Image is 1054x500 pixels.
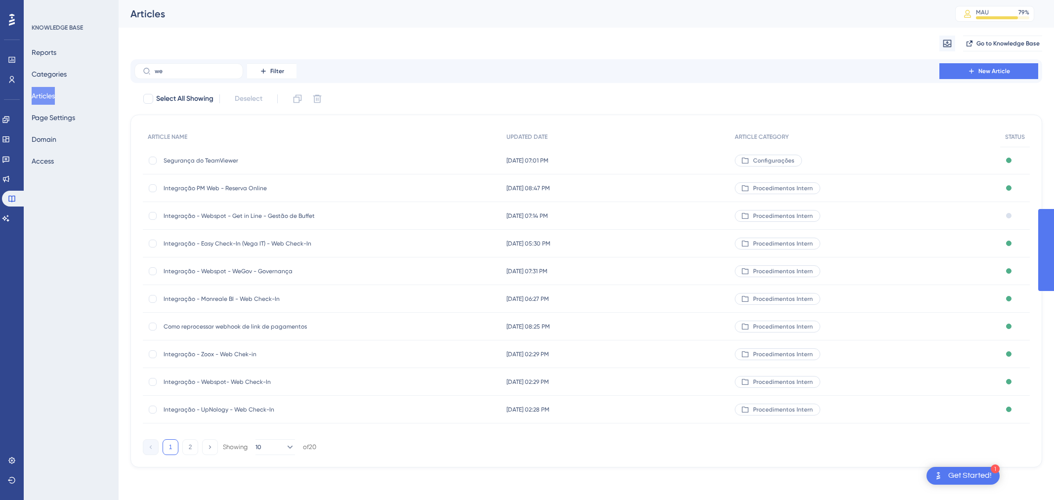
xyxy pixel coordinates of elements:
[164,406,322,414] span: Integração - UpNology - Web Check-In
[1005,133,1025,141] span: STATUS
[506,350,549,358] span: [DATE] 02:29 PM
[506,240,550,248] span: [DATE] 05:30 PM
[270,67,284,75] span: Filter
[255,439,295,455] button: 10
[506,184,550,192] span: [DATE] 08:47 PM
[32,24,83,32] div: KNOWLEDGE BASE
[978,67,1010,75] span: New Article
[976,40,1040,47] span: Go to Knowledge Base
[223,443,248,452] div: Showing
[130,7,930,21] div: Articles
[753,267,813,275] span: Procedimentos Intern
[303,443,316,452] div: of 20
[506,133,548,141] span: UPDATED DATE
[1018,8,1029,16] div: 79 %
[156,93,213,105] span: Select All Showing
[753,323,813,331] span: Procedimentos Intern
[32,65,67,83] button: Categories
[948,470,992,481] div: Get Started!
[164,295,322,303] span: Integração - Monreale BI - Web Check-In
[164,184,322,192] span: Integração PM Web - Reserva Online
[976,8,989,16] div: MAU
[506,157,548,165] span: [DATE] 07:01 PM
[164,378,322,386] span: Integração - Webspot- Web Check-In
[506,295,549,303] span: [DATE] 06:27 PM
[753,212,813,220] span: Procedimentos Intern
[226,90,271,108] button: Deselect
[32,87,55,105] button: Articles
[506,323,550,331] span: [DATE] 08:25 PM
[32,152,54,170] button: Access
[32,109,75,126] button: Page Settings
[991,464,1000,473] div: 1
[939,63,1038,79] button: New Article
[506,267,548,275] span: [DATE] 07:31 PM
[753,378,813,386] span: Procedimentos Intern
[753,406,813,414] span: Procedimentos Intern
[963,36,1042,51] button: Go to Knowledge Base
[247,63,296,79] button: Filter
[753,240,813,248] span: Procedimentos Intern
[1012,461,1042,491] iframe: UserGuiding AI Assistant Launcher
[164,212,322,220] span: Integração - Webspot - Get in Line - Gestão de Buffet
[753,350,813,358] span: Procedimentos Intern
[182,439,198,455] button: 2
[164,267,322,275] span: Integração - Webspot - WeGov - Governança
[155,68,235,75] input: Search
[932,470,944,482] img: launcher-image-alternative-text
[753,157,795,165] span: Configurações
[753,295,813,303] span: Procedimentos Intern
[506,212,548,220] span: [DATE] 07:14 PM
[235,93,262,105] span: Deselect
[927,467,1000,485] div: Open Get Started! checklist, remaining modules: 1
[164,240,322,248] span: Integração - Easy Check-In (Vega IT) - Web Check-In
[164,157,322,165] span: Segurança do TeamViewer
[255,443,261,451] span: 10
[163,439,178,455] button: 1
[506,406,549,414] span: [DATE] 02:28 PM
[753,184,813,192] span: Procedimentos Intern
[164,323,322,331] span: Como reprocessar webhook de link de pagamentos
[735,133,789,141] span: ARTICLE CATEGORY
[164,350,322,358] span: Integração - Zoox - Web Chek-in
[506,378,549,386] span: [DATE] 02:29 PM
[32,130,56,148] button: Domain
[148,133,187,141] span: ARTICLE NAME
[32,43,56,61] button: Reports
